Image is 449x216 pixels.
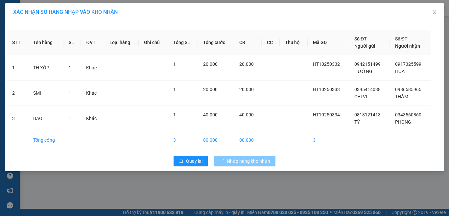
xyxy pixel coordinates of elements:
strong: NHÀ XE [PERSON_NAME] [11,3,102,12]
td: TH XÔP [28,55,63,81]
span: 40.000 [239,112,254,117]
span: CHỊ VI [354,94,367,99]
span: 20.000 [203,61,218,67]
span: 20.000 [203,87,218,92]
span: TÝ [354,119,360,125]
span: THẮM [395,94,408,99]
td: Khác [81,106,104,131]
span: 0917325599 [395,61,421,67]
span: Số ĐT [354,36,367,41]
th: Tên hàng [28,30,63,55]
span: HƯỜNG [354,69,372,74]
th: ĐVT [81,30,104,55]
span: Địa chỉ: [50,30,105,52]
span: Địa chỉ: [3,27,49,41]
span: close [432,10,437,15]
span: Số ĐT [395,36,408,41]
button: rollbackQuay lại [174,156,208,166]
span: 0942151499 [354,61,381,67]
th: CC [262,30,280,55]
span: 40.000 [203,112,218,117]
td: Khác [81,55,104,81]
span: 1 [173,87,176,92]
span: HT10250334 [313,112,340,117]
th: CR [234,30,262,55]
span: Điện thoại: [3,42,49,64]
td: 3 [308,131,349,149]
th: STT [7,30,28,55]
td: 80.000 [234,131,262,149]
span: 0986585965 [395,87,421,92]
span: HOA [395,69,405,74]
td: 3 [7,106,28,131]
span: 1 [69,90,71,96]
span: XÁC NHẬN SỐ HÀNG NHẬP VÀO KHO NHẬN [13,9,118,15]
span: Người nhận [395,43,420,49]
strong: [STREET_ADDRESS] Châu [50,37,105,52]
span: 1 [69,116,71,121]
th: Mã GD [308,30,349,55]
span: loading [220,159,227,163]
span: VP [GEOGRAPHIC_DATA] [50,15,109,29]
span: HT10250332 [313,61,340,67]
span: 0818121413 [354,112,381,117]
td: 80.000 [198,131,234,149]
td: 2 [7,81,28,106]
span: 20.000 [239,61,254,67]
span: 20.000 [239,87,254,92]
td: Tổng cộng [28,131,63,149]
th: Loại hàng [104,30,139,55]
span: 0343560860 [395,112,421,117]
span: 1 [173,61,176,67]
th: Thu hộ [280,30,308,55]
th: Ghi chú [139,30,168,55]
button: Close [425,3,444,22]
span: Người gửi [354,43,375,49]
button: Nhập hàng kho nhận [214,156,275,166]
span: Nhập hàng kho nhận [227,157,270,165]
td: BAO [28,106,63,131]
span: 1 [173,112,176,117]
span: rollback [179,159,183,164]
strong: 260A, [PERSON_NAME] [3,27,49,41]
td: Khác [81,81,104,106]
span: Quay lại [186,157,202,165]
span: 1 [69,65,71,70]
th: SL [63,30,81,55]
span: PHONG [395,119,411,125]
span: VP Rạch Giá [3,18,37,26]
span: 0395414038 [354,87,381,92]
td: 1 [7,55,28,81]
td: 3 [168,131,198,149]
span: HT10250333 [313,87,340,92]
th: Tổng SL [168,30,198,55]
td: SMI [28,81,63,106]
th: Tổng cước [198,30,234,55]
